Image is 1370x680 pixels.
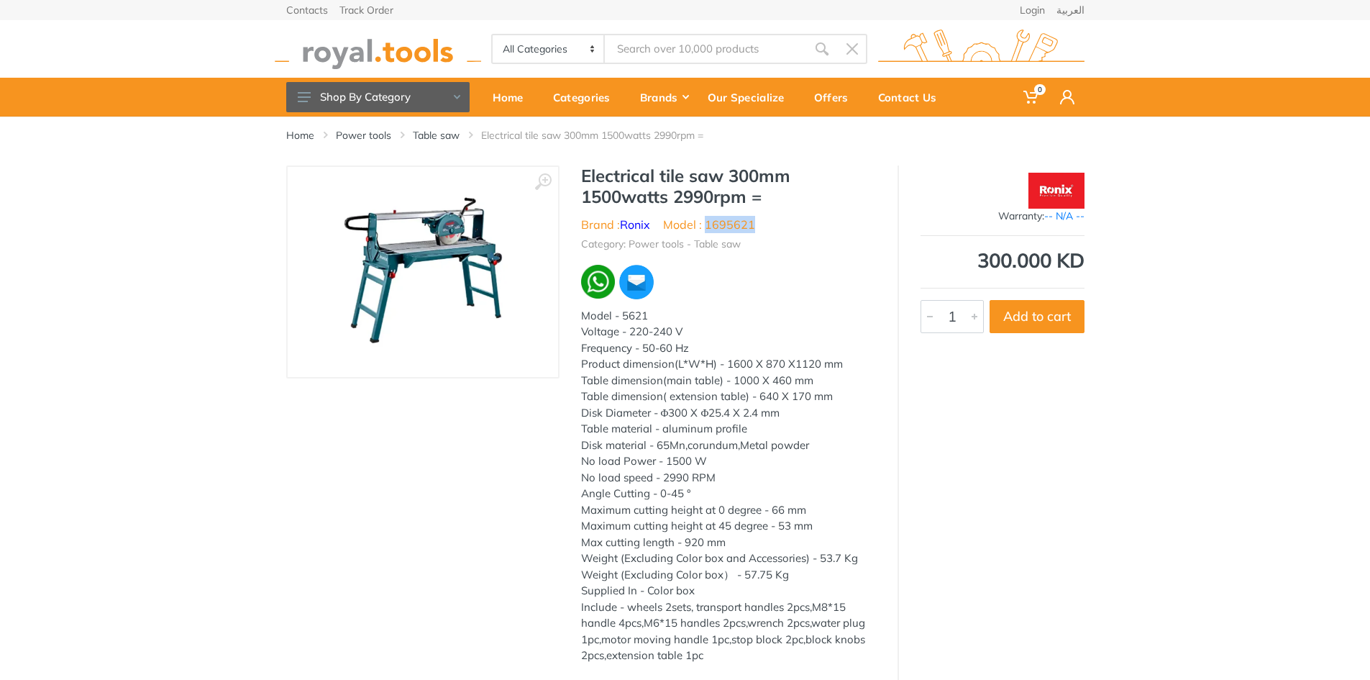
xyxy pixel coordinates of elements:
a: Ronix [620,217,650,232]
div: Maximum cutting height at 0 degree - 66 mm [581,502,876,519]
a: Track Order [339,5,393,15]
div: Table dimension(main table) - 1000 X 460 mm [581,373,876,389]
div: Home [483,82,543,112]
div: Weight (Excluding Color box and Accessories) - 53.7 Kg [581,550,876,567]
a: Categories [543,78,630,117]
img: Ronix [1028,173,1084,209]
div: Weight (Excluding Color box） - 57.75 Kg [581,567,876,584]
img: royal.tools Logo [275,30,481,69]
div: Table material - aluminum profile [581,421,876,438]
button: Add to cart [990,300,1084,333]
li: Category: Power tools - Table saw [581,237,741,252]
a: Table saw [413,128,460,142]
div: Disk material - 65Mn,corundum,Metal powder [581,438,876,454]
div: Maximum cutting height at 45 degree - 53 mm [581,518,876,535]
div: Warranty: [921,209,1084,224]
select: Category [493,35,606,63]
div: Include - wheels 2sets, transport handles 2pcs,M8*15 handle 4pcs,M6*15 handles 2pcs,wrench 2pcs,w... [581,599,876,664]
div: Categories [543,82,630,112]
div: Supplied In - Color box [581,583,876,599]
div: Brands [630,82,698,112]
a: Home [483,78,543,117]
div: Angle Cutting - 0-45 ° [581,486,876,502]
nav: breadcrumb [286,128,1084,142]
img: wa.webp [581,265,615,299]
span: 0 [1034,84,1046,95]
img: ma.webp [618,263,655,301]
img: royal.tools Logo [878,30,1084,69]
a: Login [1020,5,1045,15]
li: Brand : [581,216,650,233]
a: Contacts [286,5,328,15]
span: -- N/A -- [1044,209,1084,222]
button: Shop By Category [286,82,470,112]
a: Power tools [336,128,391,142]
div: Table dimension( extension table) - 640 X 170 mm [581,389,876,405]
img: Royal Tools - Electrical tile saw 300mm 1500watts 2990rpm = [332,181,513,363]
div: Frequency - 50-60 Hz [581,340,876,357]
a: Home [286,128,314,142]
h1: Electrical tile saw 300mm 1500watts 2990rpm = [581,166,876,207]
div: Model - 5621 [581,308,876,325]
div: Product dimension(L*W*H) - 1600 X 870 X1120 mm [581,356,876,373]
div: No load Power - 1500 W [581,453,876,470]
a: العربية [1056,5,1084,15]
div: No load speed - 2990 RPM [581,470,876,486]
div: Disk Diameter - Φ300 X Φ25.4 X 2.4 mm [581,405,876,422]
div: Our Specialize [698,82,804,112]
div: Contact Us [868,82,956,112]
a: 0 [1013,78,1050,117]
a: Our Specialize [698,78,804,117]
a: Offers [804,78,868,117]
div: 300.000 KD [921,250,1084,271]
div: Offers [804,82,868,112]
div: Max cutting length - 920 mm [581,535,876,551]
li: Model : 1695621 [663,216,755,233]
a: Contact Us [868,78,956,117]
input: Site search [605,34,806,64]
div: Voltage - 220-240 V [581,324,876,340]
li: Electrical tile saw 300mm 1500watts 2990rpm = [481,128,725,142]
